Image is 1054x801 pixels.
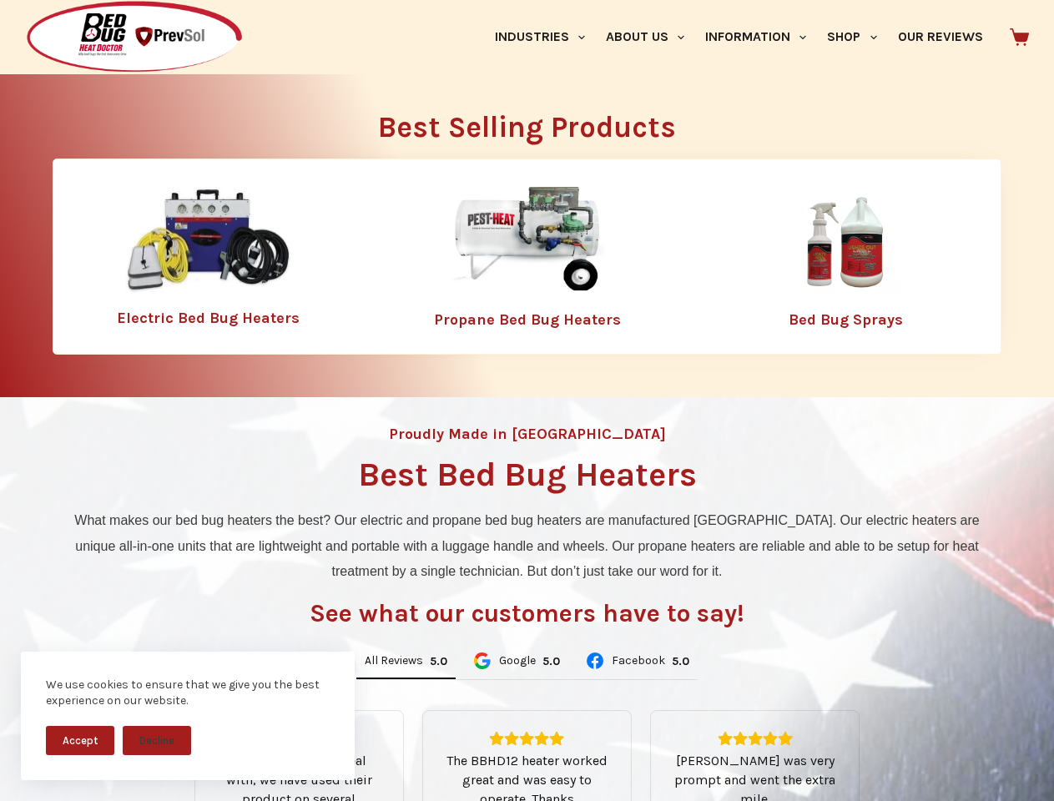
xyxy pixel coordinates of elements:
div: Rating: 5.0 out of 5 [430,654,447,668]
span: Google [499,655,536,667]
button: Open LiveChat chat widget [13,7,63,57]
div: Rating: 5.0 out of 5 [443,731,611,746]
span: Facebook [612,655,665,667]
div: 5.0 [672,654,689,668]
button: Accept [46,726,114,755]
h2: Best Selling Products [53,113,1001,142]
h4: Proudly Made in [GEOGRAPHIC_DATA] [389,426,666,441]
div: Rating: 5.0 out of 5 [671,731,839,746]
p: What makes our bed bug heaters the best? Our electric and propane bed bug heaters are manufacture... [61,508,993,584]
div: We use cookies to ensure that we give you the best experience on our website. [46,677,330,709]
h1: Best Bed Bug Heaters [358,458,697,491]
h3: See what our customers have to say! [310,601,744,626]
a: Bed Bug Sprays [789,310,903,329]
a: Electric Bed Bug Heaters [117,309,300,327]
a: Propane Bed Bug Heaters [434,310,621,329]
span: All Reviews [365,655,423,667]
div: 5.0 [542,654,560,668]
div: Rating: 5.0 out of 5 [672,654,689,668]
div: 5.0 [430,654,447,668]
div: Rating: 5.0 out of 5 [542,654,560,668]
button: Decline [123,726,191,755]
